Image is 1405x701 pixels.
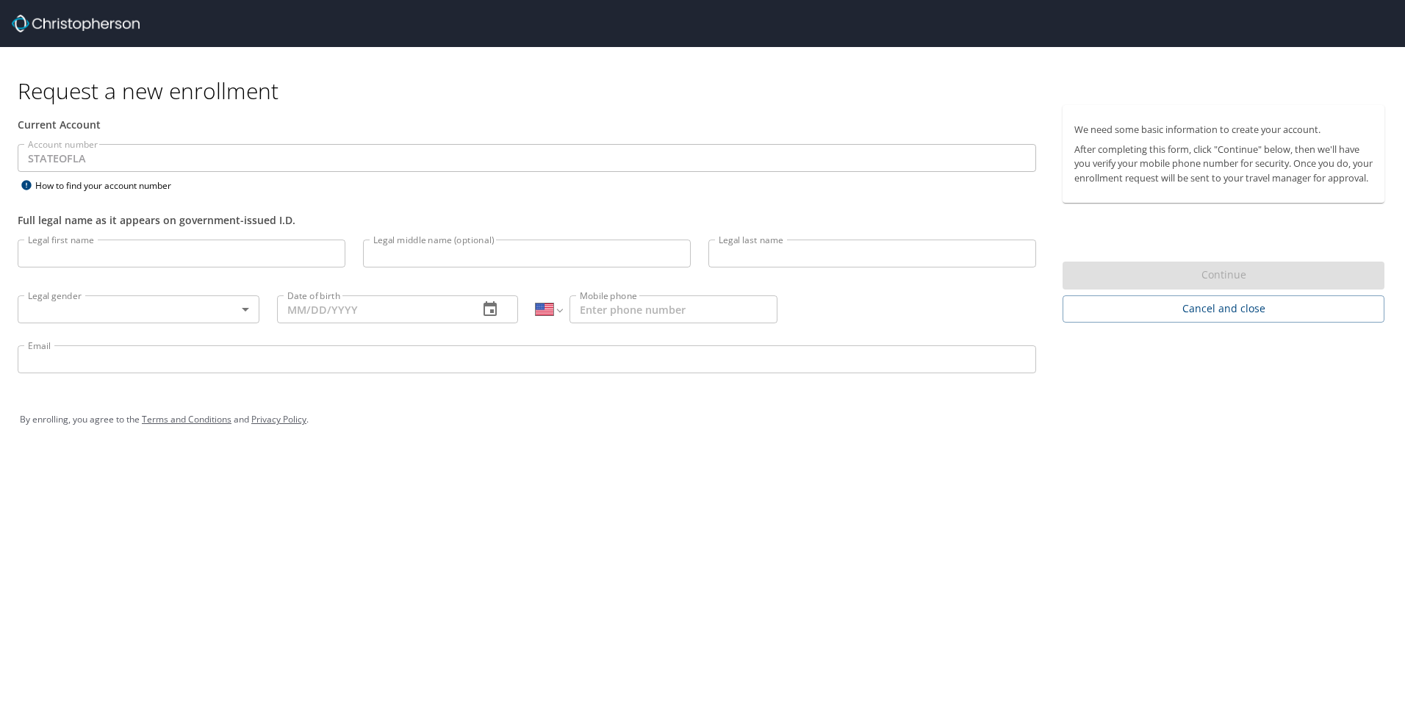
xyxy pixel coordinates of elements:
p: We need some basic information to create your account. [1074,123,1373,137]
span: Cancel and close [1074,300,1373,318]
div: ​ [18,295,259,323]
input: MM/DD/YYYY [277,295,467,323]
a: Terms and Conditions [142,413,231,425]
p: After completing this form, click "Continue" below, then we'll have you verify your mobile phone ... [1074,143,1373,185]
div: How to find your account number [18,176,201,195]
a: Privacy Policy [251,413,306,425]
div: Full legal name as it appears on government-issued I.D. [18,212,1036,228]
button: Cancel and close [1063,295,1384,323]
div: By enrolling, you agree to the and . [20,401,1385,438]
h1: Request a new enrollment [18,76,1396,105]
img: cbt logo [12,15,140,32]
div: Current Account [18,117,1036,132]
input: Enter phone number [569,295,777,323]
